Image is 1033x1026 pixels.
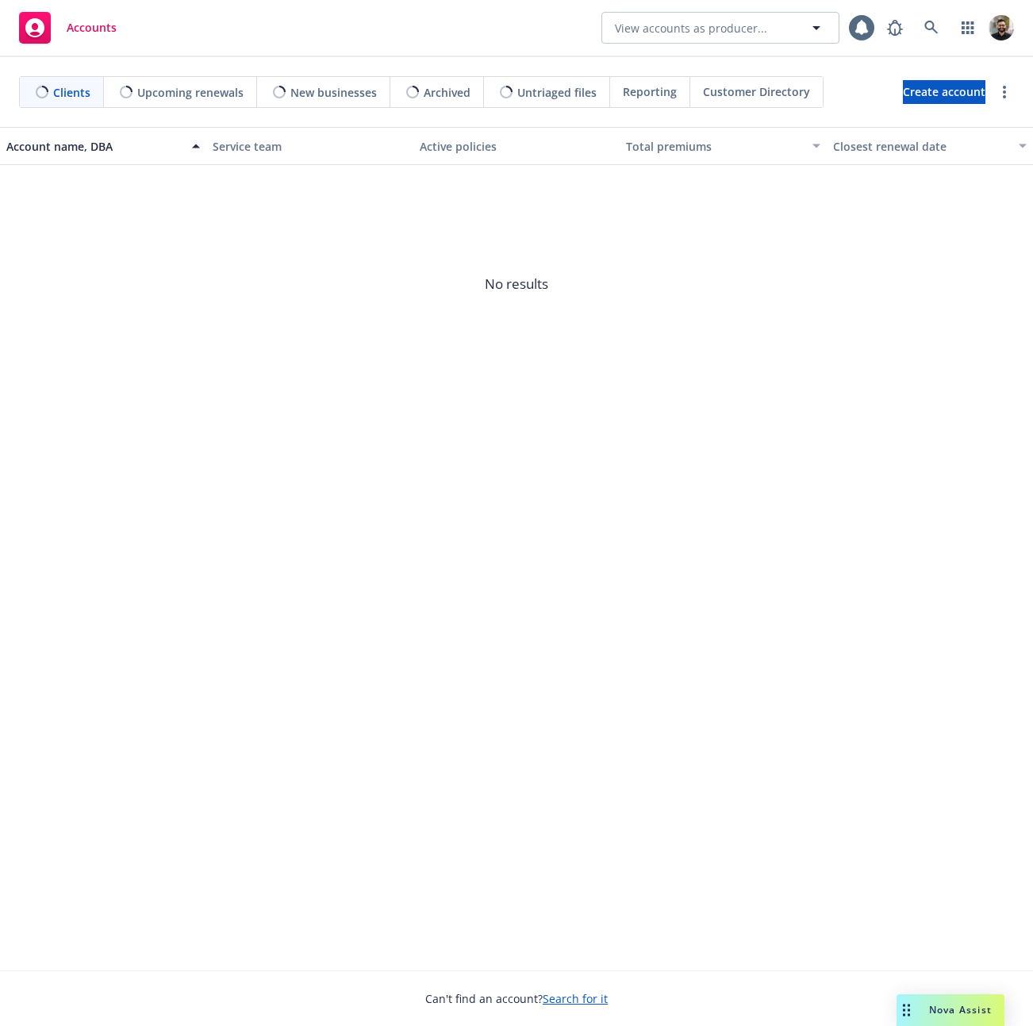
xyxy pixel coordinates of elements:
[995,83,1014,102] a: more
[623,83,677,100] span: Reporting
[897,994,916,1026] div: Drag to move
[903,77,985,107] span: Create account
[703,83,810,100] span: Customer Directory
[13,6,123,50] a: Accounts
[213,138,406,155] div: Service team
[897,994,1004,1026] button: Nova Assist
[903,80,985,104] a: Create account
[53,84,90,101] span: Clients
[601,12,839,44] button: View accounts as producer...
[290,84,377,101] span: New businesses
[929,1003,992,1016] span: Nova Assist
[543,991,608,1006] a: Search for it
[413,127,620,165] button: Active policies
[620,127,826,165] button: Total premiums
[6,138,182,155] div: Account name, DBA
[827,127,1033,165] button: Closest renewal date
[424,84,470,101] span: Archived
[879,12,911,44] a: Report a Bug
[137,84,244,101] span: Upcoming renewals
[67,21,117,34] span: Accounts
[916,12,947,44] a: Search
[517,84,597,101] span: Untriaged files
[952,12,984,44] a: Switch app
[989,15,1014,40] img: photo
[420,138,613,155] div: Active policies
[206,127,413,165] button: Service team
[425,990,608,1007] span: Can't find an account?
[615,20,767,37] span: View accounts as producer...
[626,138,802,155] div: Total premiums
[833,138,1009,155] div: Closest renewal date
